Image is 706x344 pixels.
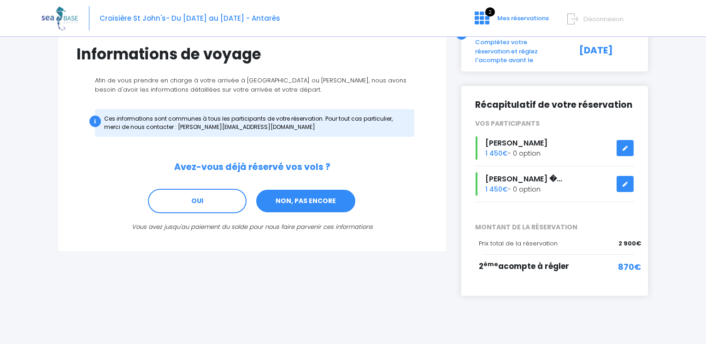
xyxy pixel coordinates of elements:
[132,222,373,231] i: Vous avez jusqu'au paiement du solde pour nous faire parvenir ces informations
[468,172,641,196] div: - 0 option
[479,239,558,248] span: Prix total de la réservation
[468,38,569,65] div: Complétez votre réservation et réglez l'acompte avant le
[583,15,624,23] span: Déconnexion
[95,109,414,137] div: Ces informations sont communes à tous les participants de votre réservation. Pour tout cas partic...
[479,261,569,272] span: 2 acompte à régler
[468,119,641,128] div: VOS PARTICIPANTS
[485,185,508,194] span: 1 450€
[76,76,428,94] p: Afin de vous prendre en charge à votre arrivée à [GEOGRAPHIC_DATA] ou [PERSON_NAME], nous avons b...
[569,38,641,65] div: [DATE]
[467,17,554,26] a: 2 Mes réservations
[468,222,641,232] span: MONTANT DE LA RÉSERVATION
[76,162,428,173] h2: Avez-vous déjà réservé vos vols ?
[100,13,280,23] span: Croisière St John's- Du [DATE] au [DATE] - Antarès
[485,149,508,158] span: 1 450€
[89,116,101,127] div: i
[483,260,498,268] sup: ème
[148,189,247,214] a: OUI
[485,174,562,184] span: [PERSON_NAME] �...
[497,14,549,23] span: Mes réservations
[76,45,428,63] h1: Informations de voyage
[485,138,547,148] span: [PERSON_NAME]
[618,239,641,248] span: 2 900€
[468,136,641,160] div: - 0 option
[485,7,495,17] span: 2
[255,189,356,214] a: NON, PAS ENCORE
[475,100,635,111] h2: Récapitulatif de votre réservation
[618,261,641,273] span: 870€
